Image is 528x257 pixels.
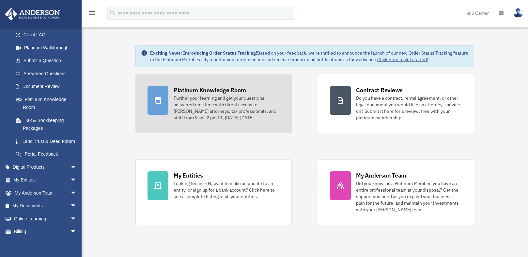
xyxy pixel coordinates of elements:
img: Anderson Advisors Platinum Portal [3,8,62,21]
span: arrow_drop_down [70,174,83,187]
a: Click Here to get started! [377,57,428,62]
a: Tax & Bookkeeping Packages [9,114,86,135]
a: My Anderson Team Did you know, as a Platinum Member, you have an entire professional team at your... [318,159,474,225]
a: Platinum Knowledge Room [9,93,86,114]
a: Client FAQ [9,28,86,42]
div: Contract Reviews [356,86,403,94]
a: Platinum Knowledge Room Further your learning and get your questions answered real-time with dire... [135,74,292,133]
span: arrow_drop_down [70,186,83,200]
div: My Entities [174,171,203,180]
div: My Anderson Team [356,171,406,180]
div: Based on your feedback, we're thrilled to announce the launch of our new Order Status Tracking fe... [150,50,469,63]
a: Billingarrow_drop_down [5,225,86,238]
a: Document Review [9,80,86,93]
div: Looking for an EIN, want to make an update to an entity, or sign up for a bank account? Click her... [174,180,280,200]
a: Contract Reviews Do you have a contract, rental agreement, or other legal document you would like... [318,74,474,133]
a: menu [88,11,96,17]
a: Land Trust & Deed Forum [9,135,86,148]
span: arrow_drop_down [70,161,83,174]
div: Further your learning and get your questions answered real-time with direct access to [PERSON_NAM... [174,95,280,121]
a: My Entitiesarrow_drop_down [5,174,86,187]
a: My Entities Looking for an EIN, want to make an update to an entity, or sign up for a bank accoun... [135,159,292,225]
i: search [109,9,116,16]
a: Portal Feedback [9,148,86,161]
span: arrow_drop_down [70,199,83,213]
strong: Exciting News: Introducing Order Status Tracking! [150,50,257,56]
a: Digital Productsarrow_drop_down [5,161,86,174]
span: arrow_drop_down [70,212,83,226]
i: menu [88,9,96,17]
a: My Anderson Teamarrow_drop_down [5,186,86,199]
div: Platinum Knowledge Room [174,86,246,94]
a: Answered Questions [9,67,86,80]
div: Do you have a contract, rental agreement, or other legal document you would like an attorney's ad... [356,95,462,121]
a: Online Learningarrow_drop_down [5,212,86,225]
span: arrow_drop_down [70,225,83,239]
a: My Documentsarrow_drop_down [5,199,86,213]
a: Platinum Walkthrough [9,41,86,54]
div: Did you know, as a Platinum Member, you have an entire professional team at your disposal? Get th... [356,180,462,213]
a: Submit a Question [9,54,86,67]
img: User Pic [513,8,523,18]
